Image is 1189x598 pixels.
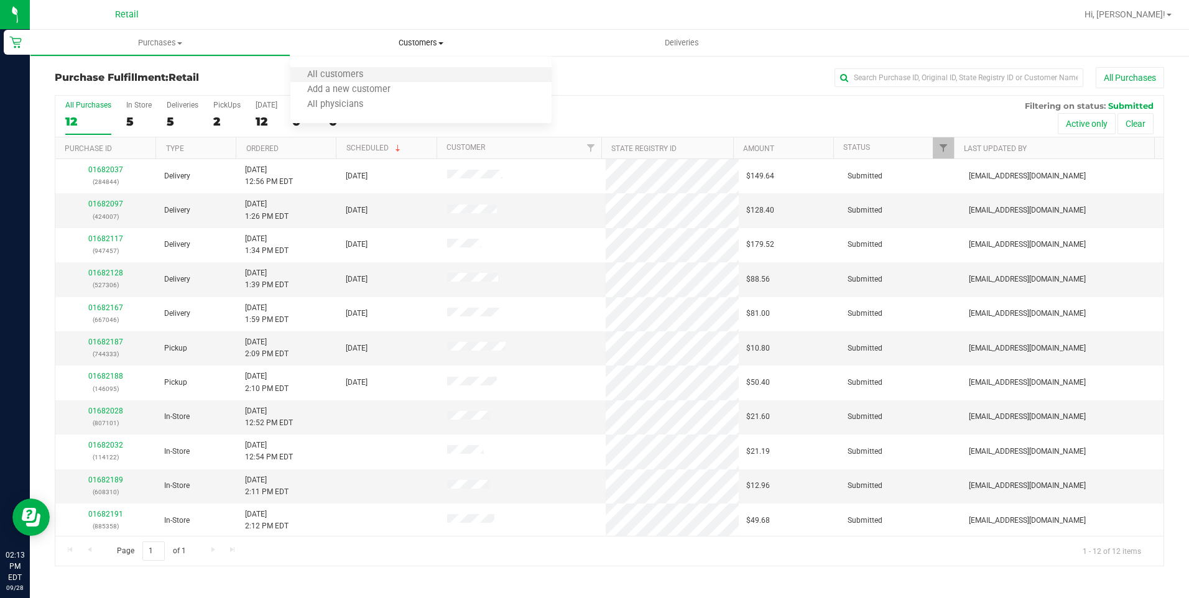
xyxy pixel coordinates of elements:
[746,239,774,251] span: $179.52
[969,446,1086,458] span: [EMAIL_ADDRESS][DOMAIN_NAME]
[746,411,770,423] span: $21.60
[848,170,882,182] span: Submitted
[843,143,870,152] a: Status
[164,446,190,458] span: In-Store
[245,405,293,429] span: [DATE] 12:52 PM EDT
[166,144,184,153] a: Type
[746,480,770,492] span: $12.96
[245,302,289,326] span: [DATE] 1:59 PM EDT
[964,144,1027,153] a: Last Updated By
[115,9,139,20] span: Retail
[346,308,368,320] span: [DATE]
[88,407,123,415] a: 01682028
[290,37,551,48] span: Customers
[63,245,149,257] p: (947457)
[346,239,368,251] span: [DATE]
[346,274,368,285] span: [DATE]
[246,144,279,153] a: Ordered
[12,499,50,536] iframe: Resource center
[969,515,1086,527] span: [EMAIL_ADDRESS][DOMAIN_NAME]
[1085,9,1165,19] span: Hi, [PERSON_NAME]!
[245,336,289,360] span: [DATE] 2:09 PM EDT
[346,377,368,389] span: [DATE]
[164,480,190,492] span: In-Store
[346,170,368,182] span: [DATE]
[746,170,774,182] span: $149.64
[106,541,196,561] span: Page of 1
[290,85,407,95] span: Add a new customer
[164,343,187,354] span: Pickup
[969,480,1086,492] span: [EMAIL_ADDRESS][DOMAIN_NAME]
[167,101,198,109] div: Deliveries
[245,164,293,188] span: [DATE] 12:56 PM EDT
[164,411,190,423] span: In-Store
[746,446,770,458] span: $21.19
[88,165,123,174] a: 01682037
[746,308,770,320] span: $81.00
[55,72,425,83] h3: Purchase Fulfillment:
[6,550,24,583] p: 02:13 PM EDT
[611,144,677,153] a: State Registry ID
[88,200,123,208] a: 01682097
[848,239,882,251] span: Submitted
[969,205,1086,216] span: [EMAIL_ADDRESS][DOMAIN_NAME]
[746,343,770,354] span: $10.80
[164,515,190,527] span: In-Store
[746,274,770,285] span: $88.56
[848,411,882,423] span: Submitted
[848,308,882,320] span: Submitted
[969,377,1086,389] span: [EMAIL_ADDRESS][DOMAIN_NAME]
[848,480,882,492] span: Submitted
[581,137,601,159] a: Filter
[848,446,882,458] span: Submitted
[746,377,770,389] span: $50.40
[126,114,152,129] div: 5
[164,274,190,285] span: Delivery
[245,267,289,291] span: [DATE] 1:39 PM EDT
[164,205,190,216] span: Delivery
[88,303,123,312] a: 01682167
[164,239,190,251] span: Delivery
[88,234,123,243] a: 01682117
[126,101,152,109] div: In Store
[164,377,187,389] span: Pickup
[969,411,1086,423] span: [EMAIL_ADDRESS][DOMAIN_NAME]
[290,30,551,56] a: Customers All customers Add a new customer All physicians
[63,383,149,395] p: (146095)
[167,114,198,129] div: 5
[256,101,277,109] div: [DATE]
[848,343,882,354] span: Submitted
[88,372,123,380] a: 01682188
[30,30,290,56] a: Purchases
[245,233,289,257] span: [DATE] 1:34 PM EDT
[63,451,149,463] p: (114122)
[63,348,149,360] p: (744333)
[346,144,403,152] a: Scheduled
[848,274,882,285] span: Submitted
[1025,101,1106,111] span: Filtering on status:
[164,170,190,182] span: Delivery
[245,439,293,463] span: [DATE] 12:54 PM EDT
[969,170,1086,182] span: [EMAIL_ADDRESS][DOMAIN_NAME]
[88,510,123,518] a: 01682191
[213,114,241,129] div: 2
[969,239,1086,251] span: [EMAIL_ADDRESS][DOMAIN_NAME]
[969,343,1086,354] span: [EMAIL_ADDRESS][DOMAIN_NAME]
[256,114,277,129] div: 12
[142,541,165,561] input: 1
[1073,541,1151,560] span: 1 - 12 of 12 items
[552,30,812,56] a: Deliveries
[1096,67,1164,88] button: All Purchases
[346,343,368,354] span: [DATE]
[63,520,149,532] p: (885358)
[213,101,241,109] div: PickUps
[9,36,22,48] inline-svg: Retail
[1058,113,1116,134] button: Active only
[65,114,111,129] div: 12
[245,508,289,532] span: [DATE] 2:12 PM EDT
[245,370,289,394] span: [DATE] 2:10 PM EDT
[969,308,1086,320] span: [EMAIL_ADDRESS][DOMAIN_NAME]
[746,205,774,216] span: $128.40
[1117,113,1154,134] button: Clear
[63,417,149,429] p: (807101)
